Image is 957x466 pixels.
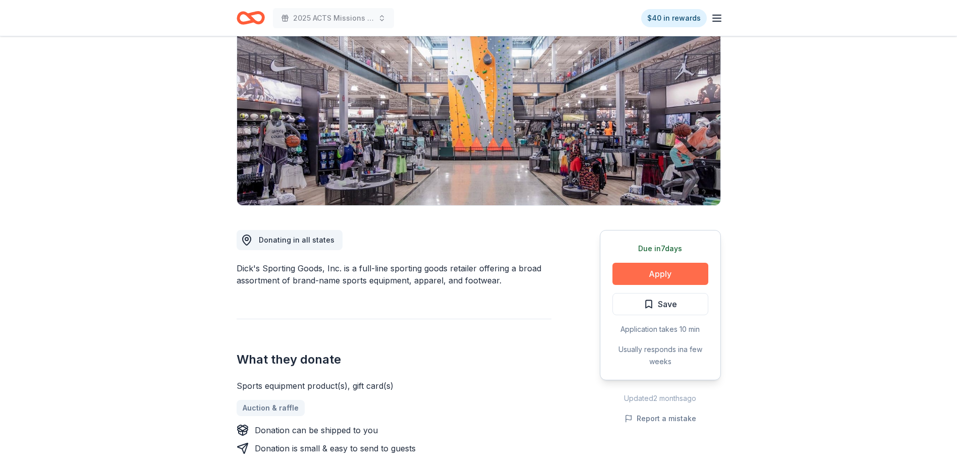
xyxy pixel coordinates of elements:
a: $40 in rewards [641,9,707,27]
button: 2025 ACTS Missions Gala [273,8,394,28]
span: Save [658,298,677,311]
div: Donation is small & easy to send to guests [255,442,416,454]
div: Sports equipment product(s), gift card(s) [237,380,551,392]
button: Report a mistake [625,413,696,425]
div: Usually responds in a few weeks [612,343,708,368]
h2: What they donate [237,352,551,368]
span: 2025 ACTS Missions Gala [293,12,374,24]
button: Apply [612,263,708,285]
div: Updated 2 months ago [600,392,721,404]
span: Donating in all states [259,236,334,244]
a: Auction & raffle [237,400,305,416]
img: Image for Dick's Sporting Goods [237,13,720,205]
div: Application takes 10 min [612,323,708,335]
div: Dick's Sporting Goods, Inc. is a full-line sporting goods retailer offering a broad assortment of... [237,262,551,286]
div: Due in 7 days [612,243,708,255]
button: Save [612,293,708,315]
div: Donation can be shipped to you [255,424,378,436]
a: Home [237,6,265,30]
